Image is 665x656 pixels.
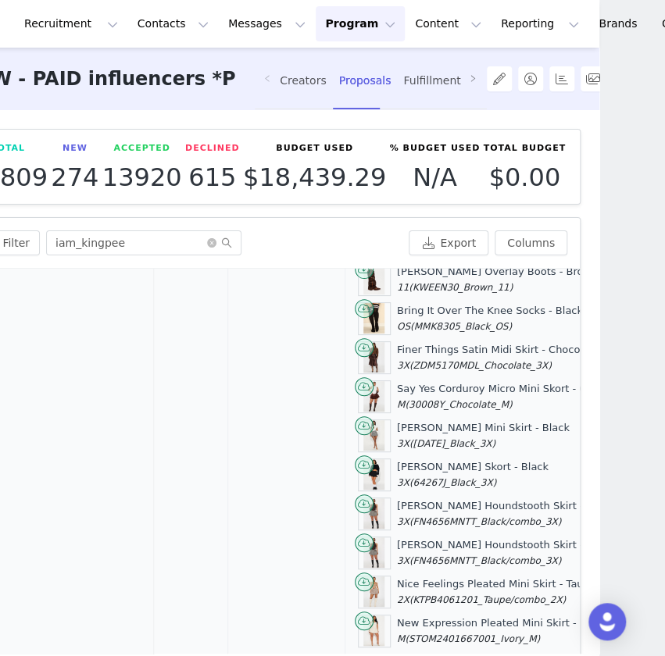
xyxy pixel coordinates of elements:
span: (KTPB4061201_Taupe/combo_2X) [409,594,566,605]
div: Bring It Over The Knee Socks - Black [397,303,583,333]
p: 274 [51,163,98,191]
span: 3X [397,360,409,371]
span: (STOM2401667001_Ivory_M) [405,633,540,644]
img: 01-11-22Studio6_SN_14-04-17_60_MMK8305_Black_0286_KL.jpg [363,303,384,334]
span: 3X [397,438,409,449]
button: Messages [219,6,315,41]
span: $18,439.29 [243,162,386,192]
button: Export [409,230,488,255]
div: [PERSON_NAME] Mini Skirt - Black [397,420,570,451]
img: 11-15-24_S2_5_KTPB4061201_Taupecombo_ZSR_CXB_RL_13-26-29_43741_PXF.jpg [363,576,384,608]
div: Creators [280,60,327,102]
div: Say Yes Corduroy Micro Mini Skort - Chocolate [397,381,630,412]
img: 03-27-25_S5_43_STOM2401667001_Ivory_RA_MK_14-51-45_58844_BH.jpg [363,615,384,647]
div: [PERSON_NAME] Houndstooth Skirt - Black/combo [397,537,652,568]
p: New [51,142,98,155]
span: (30008Y_Chocolate_M) [405,399,512,410]
p: 13920 [102,163,182,191]
img: 07-09-25_S3_3_BC0309_Black_JG_GR_09-02-50_23008-Amira_CM_PXF.jpg [363,420,384,451]
span: 2X [397,594,409,605]
div: Fulfillment [403,60,460,102]
i: icon: right [469,74,477,82]
div: Nice Feelings Pleated Mini Skirt - Taupe/combo [397,576,634,607]
button: Reporting [492,6,588,41]
p: Declined [185,142,240,155]
span: 11 [397,282,409,293]
p: Accepted [102,142,182,155]
div: [PERSON_NAME] Overlay Boots - Brown [397,264,598,294]
span: 3X [397,477,409,488]
button: Recruitment [15,6,127,41]
div: New Expression Pleated Mini Skirt - Ivory [397,615,605,646]
img: 07-31-25_S2_19_FN4656MNTT_Blackcombo_AE_RL_15-37-23_69396_PXF.jpg [363,537,384,569]
img: 10-21-24_S2_16_ZDM5170MDL_Chocolate_CXB_RL_13-58-31_15682_PXF.jpg [363,342,384,373]
button: Content [406,6,491,41]
button: Columns [495,230,567,255]
p: N/A [389,163,480,191]
a: Brands [589,6,651,41]
span: OS [397,321,410,332]
div: Finer Things Satin Midi Skirt - Chocolate [397,342,599,373]
span: (MMK8305_Black_OS) [410,321,512,332]
span: 3X [397,555,409,566]
span: (KWEEN30_Brown_11) [409,282,513,293]
span: M [397,633,405,644]
p: Total Budget [483,142,565,155]
span: $0.00 [488,162,560,192]
span: (FN4656MNTT_Black/combo_3X) [409,516,562,527]
button: Program [316,6,405,41]
img: 07-30-24_S10_28_KWEEN30_Brown_CXB_13-55-10_13575_ES.jpg [363,264,384,295]
div: [PERSON_NAME] Skort - Black [397,459,549,490]
div: Proposals [339,60,391,102]
span: 3X [397,516,409,527]
p: % Budget Used [389,142,480,155]
span: (64267J_Black_3X) [409,477,496,488]
div: Open Intercom Messenger [588,603,626,640]
input: Search... [46,230,241,255]
button: Contacts [128,6,218,41]
i: icon: search [221,237,232,248]
img: 07-31-25_S2_19_FN4656MNTT_Blackcombo_AE_RL_15-37-23_69396_PXF.jpg [363,498,384,529]
span: M [397,399,405,410]
span: (ZDM5170MDL_Chocolate_3X) [409,360,552,371]
img: 01-10-24_S1_14_64267J_Black_TK_SS_11-46-40_30659_SG.jpg [363,459,384,490]
i: icon: close-circle [207,238,216,248]
img: 08-05-25_S2_30_30008Y_Chocolate_CXB_RL_15-46-44_1634_PXF.jpg [363,381,384,412]
p: 615 [185,163,240,191]
p: Budget Used [243,142,386,155]
span: ([DATE]_Black_3X) [409,438,495,449]
span: (FN4656MNTT_Black/combo_3X) [409,555,562,566]
div: [PERSON_NAME] Houndstooth Skirt - Black/combo [397,498,652,529]
i: icon: left [263,74,271,82]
